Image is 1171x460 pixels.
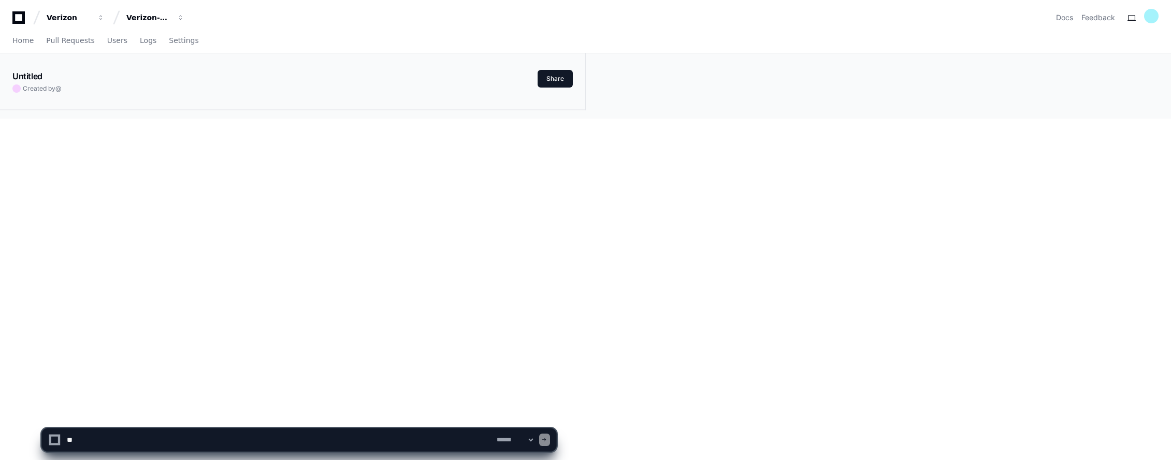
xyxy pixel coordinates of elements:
a: Home [12,29,34,53]
button: Verizon [42,8,109,27]
a: Docs [1056,12,1073,23]
a: Settings [169,29,198,53]
a: Users [107,29,127,53]
button: Verizon-Clarify-Order-Management [122,8,189,27]
span: Logs [140,37,156,44]
span: Settings [169,37,198,44]
div: Verizon [47,12,91,23]
button: Feedback [1081,12,1115,23]
button: Share [538,70,573,88]
span: Created by [23,84,62,93]
span: Home [12,37,34,44]
span: Pull Requests [46,37,94,44]
h1: Untitled [12,70,42,82]
span: @ [55,84,62,92]
a: Logs [140,29,156,53]
span: Users [107,37,127,44]
div: Verizon-Clarify-Order-Management [126,12,171,23]
a: Pull Requests [46,29,94,53]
